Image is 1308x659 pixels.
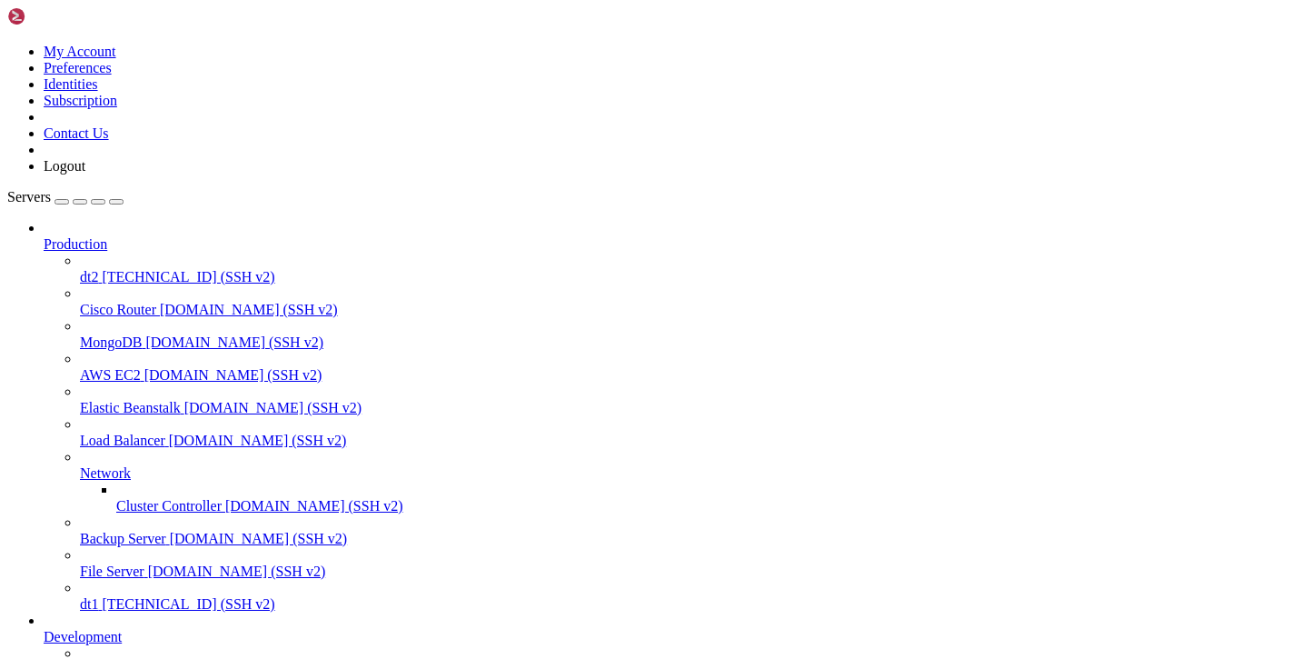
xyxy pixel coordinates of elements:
[80,514,1301,547] li: Backup Server [DOMAIN_NAME] (SSH v2)
[80,547,1301,580] li: File Server [DOMAIN_NAME] (SSH v2)
[44,236,107,252] span: Production
[80,400,181,415] span: Elastic Beanstalk
[102,269,274,285] span: [TECHNICAL_ID] (SSH v2)
[80,465,131,481] span: Network
[44,629,1301,645] a: Development
[184,400,362,415] span: [DOMAIN_NAME] (SSH v2)
[7,189,124,205] a: Servers
[44,93,117,108] a: Subscription
[116,498,1301,514] a: Cluster Controller [DOMAIN_NAME] (SSH v2)
[144,367,322,383] span: [DOMAIN_NAME] (SSH v2)
[102,596,274,612] span: [TECHNICAL_ID] (SSH v2)
[148,564,326,579] span: [DOMAIN_NAME] (SSH v2)
[44,125,109,141] a: Contact Us
[44,220,1301,613] li: Production
[80,334,142,350] span: MongoDB
[44,158,85,174] a: Logout
[80,269,98,285] span: dt2
[116,482,1301,514] li: Cluster Controller [DOMAIN_NAME] (SSH v2)
[80,465,1301,482] a: Network
[80,433,1301,449] a: Load Balancer [DOMAIN_NAME] (SSH v2)
[80,400,1301,416] a: Elastic Beanstalk [DOMAIN_NAME] (SSH v2)
[44,629,122,644] span: Development
[44,44,116,59] a: My Account
[80,531,166,546] span: Backup Server
[7,189,51,205] span: Servers
[80,302,1301,318] a: Cisco Router [DOMAIN_NAME] (SSH v2)
[80,334,1301,351] a: MongoDB [DOMAIN_NAME] (SSH v2)
[169,433,347,448] span: [DOMAIN_NAME] (SSH v2)
[80,564,144,579] span: File Server
[80,531,1301,547] a: Backup Server [DOMAIN_NAME] (SSH v2)
[80,367,141,383] span: AWS EC2
[80,285,1301,318] li: Cisco Router [DOMAIN_NAME] (SSH v2)
[160,302,338,317] span: [DOMAIN_NAME] (SSH v2)
[225,498,403,514] span: [DOMAIN_NAME] (SSH v2)
[44,236,1301,253] a: Production
[170,531,348,546] span: [DOMAIN_NAME] (SSH v2)
[80,449,1301,514] li: Network
[116,498,222,514] span: Cluster Controller
[44,60,112,75] a: Preferences
[80,318,1301,351] li: MongoDB [DOMAIN_NAME] (SSH v2)
[145,334,323,350] span: [DOMAIN_NAME] (SSH v2)
[80,596,98,612] span: dt1
[80,564,1301,580] a: File Server [DOMAIN_NAME] (SSH v2)
[80,596,1301,613] a: dt1 [TECHNICAL_ID] (SSH v2)
[80,433,165,448] span: Load Balancer
[80,367,1301,384] a: AWS EC2 [DOMAIN_NAME] (SSH v2)
[80,384,1301,416] li: Elastic Beanstalk [DOMAIN_NAME] (SSH v2)
[44,76,98,92] a: Identities
[80,253,1301,285] li: dt2 [TECHNICAL_ID] (SSH v2)
[7,7,112,25] img: Shellngn
[80,580,1301,613] li: dt1 [TECHNICAL_ID] (SSH v2)
[80,269,1301,285] a: dt2 [TECHNICAL_ID] (SSH v2)
[80,416,1301,449] li: Load Balancer [DOMAIN_NAME] (SSH v2)
[80,302,156,317] span: Cisco Router
[80,351,1301,384] li: AWS EC2 [DOMAIN_NAME] (SSH v2)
